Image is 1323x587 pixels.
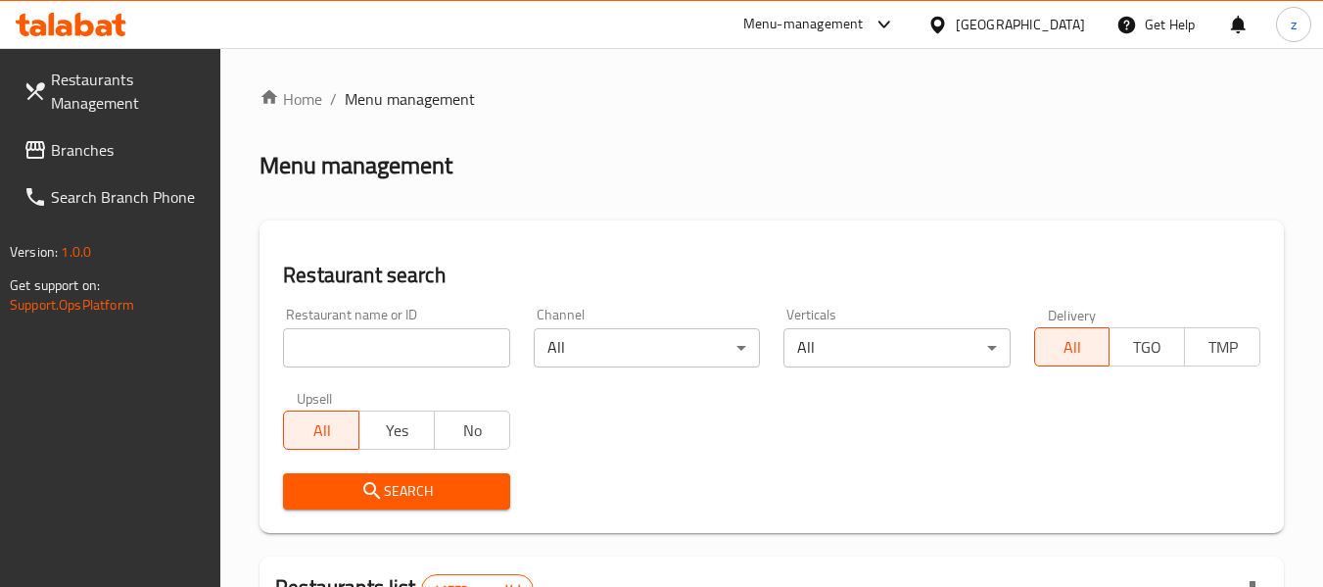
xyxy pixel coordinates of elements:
[283,328,509,367] input: Search for restaurant name or ID..
[297,391,333,405] label: Upsell
[10,239,58,265] span: Version:
[51,68,206,115] span: Restaurants Management
[743,13,864,36] div: Menu-management
[51,138,206,162] span: Branches
[1109,327,1185,367] button: TGO
[434,411,510,450] button: No
[283,411,359,450] button: All
[783,328,1010,367] div: All
[283,473,509,510] button: Search
[8,126,221,173] a: Branches
[358,411,435,450] button: Yes
[8,173,221,220] a: Search Branch Phone
[292,416,352,445] span: All
[260,87,322,111] a: Home
[1034,327,1110,367] button: All
[367,416,427,445] span: Yes
[61,239,91,265] span: 1.0.0
[1048,308,1097,321] label: Delivery
[260,150,452,181] h2: Menu management
[51,185,206,209] span: Search Branch Phone
[1291,14,1297,35] span: z
[10,292,134,318] a: Support.OpsPlatform
[956,14,1085,35] div: [GEOGRAPHIC_DATA]
[1184,327,1260,367] button: TMP
[1193,333,1252,362] span: TMP
[299,479,494,504] span: Search
[443,416,502,445] span: No
[1043,333,1103,362] span: All
[10,272,100,298] span: Get support on:
[1117,333,1177,362] span: TGO
[534,328,760,367] div: All
[260,87,1284,111] nav: breadcrumb
[345,87,475,111] span: Menu management
[8,56,221,126] a: Restaurants Management
[330,87,337,111] li: /
[283,261,1260,290] h2: Restaurant search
